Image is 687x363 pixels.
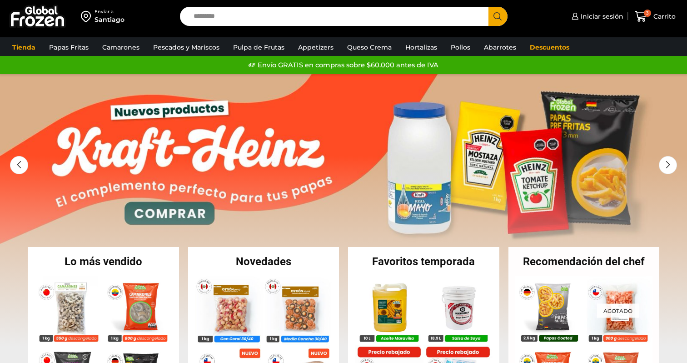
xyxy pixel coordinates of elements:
a: Hortalizas [401,39,442,56]
h2: Recomendación del chef [508,256,660,267]
a: Camarones [98,39,144,56]
a: Iniciar sesión [569,7,623,25]
a: Queso Crema [343,39,396,56]
h2: Lo más vendido [28,256,179,267]
span: Carrito [651,12,676,21]
span: Iniciar sesión [578,12,623,21]
a: Descuentos [525,39,574,56]
a: Pescados y Mariscos [149,39,224,56]
a: Papas Fritas [45,39,93,56]
a: Appetizers [294,39,338,56]
img: address-field-icon.svg [81,9,95,24]
div: Previous slide [10,156,28,174]
p: Agotado [597,303,639,318]
div: Enviar a [95,9,124,15]
div: Santiago [95,15,124,24]
a: Tienda [8,39,40,56]
a: Pulpa de Frutas [229,39,289,56]
a: Pollos [446,39,475,56]
h2: Novedades [188,256,339,267]
span: 3 [644,10,651,17]
a: Abarrotes [479,39,521,56]
button: Search button [488,7,508,26]
h2: Favoritos temporada [348,256,499,267]
a: 3 Carrito [632,6,678,27]
div: Next slide [659,156,677,174]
